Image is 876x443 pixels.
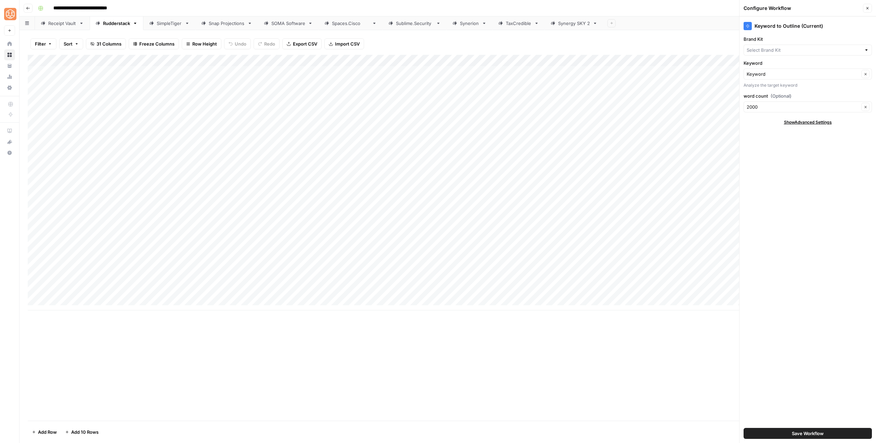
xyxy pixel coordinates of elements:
div: Receipt Vault [48,20,76,27]
a: AirOps Academy [4,125,15,136]
a: Home [4,38,15,49]
div: Synerion [460,20,479,27]
button: Import CSV [324,38,364,49]
input: 2000 [747,103,859,110]
button: Row Height [182,38,221,49]
input: Keyword [747,71,859,77]
a: Synergy SKY 2 [545,16,603,30]
img: SimpleTiger Logo [4,8,16,20]
span: 31 Columns [96,40,121,47]
a: Receipt Vault [35,16,90,30]
button: Help + Support [4,147,15,158]
a: [DOMAIN_NAME] [319,16,383,30]
div: SOMA Software [271,20,305,27]
a: SOMA Software [258,16,319,30]
button: What's new? [4,136,15,147]
div: Synergy SKY 2 [558,20,590,27]
a: Synerion [447,16,492,30]
span: Undo [235,40,246,47]
a: [DOMAIN_NAME] [383,16,447,30]
a: TaxCredible [492,16,545,30]
button: Add 10 Rows [61,427,103,438]
button: Save Workflow [744,428,872,439]
span: Redo [264,40,275,47]
a: Browse [4,49,15,60]
span: Add 10 Rows [71,429,99,435]
div: [DOMAIN_NAME] [332,20,369,27]
div: Keyword to Outline (Current) [744,22,872,30]
button: Freeze Columns [129,38,179,49]
div: What's new? [4,137,15,147]
label: word count [744,93,872,99]
input: Select Brand Kit [747,47,861,53]
span: (Optional) [771,93,791,99]
button: Redo [254,38,280,49]
button: Sort [59,38,83,49]
a: Usage [4,71,15,82]
a: Snap Projections [195,16,258,30]
div: Analyze the target keyword [744,82,872,88]
span: Filter [35,40,46,47]
button: 31 Columns [86,38,126,49]
a: SimpleTiger [143,16,195,30]
div: TaxCredible [506,20,531,27]
a: Settings [4,82,15,93]
button: Workspace: SimpleTiger [4,5,15,23]
span: Save Workflow [792,430,824,437]
button: Export CSV [282,38,322,49]
div: [DOMAIN_NAME] [396,20,433,27]
div: SimpleTiger [157,20,182,27]
div: Rudderstack [103,20,130,27]
span: Sort [64,40,73,47]
button: Add Row [28,427,61,438]
a: Your Data [4,60,15,71]
span: Freeze Columns [139,40,175,47]
span: Show Advanced Settings [784,119,832,125]
a: Rudderstack [90,16,143,30]
label: Keyword [744,60,872,66]
label: Brand Kit [744,36,872,42]
button: Undo [224,38,251,49]
span: Export CSV [293,40,317,47]
button: Filter [30,38,56,49]
span: Row Height [192,40,217,47]
span: Add Row [38,429,57,435]
div: Snap Projections [209,20,245,27]
span: Import CSV [335,40,360,47]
